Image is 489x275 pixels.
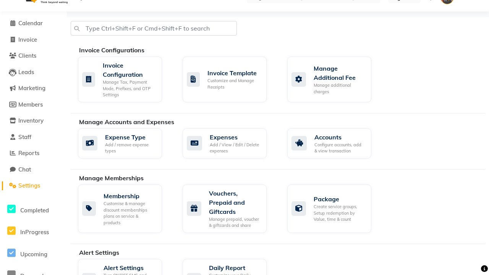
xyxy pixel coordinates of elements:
[104,263,156,272] div: Alert Settings
[209,216,261,229] div: Manage prepaid, voucher & giftcards and share
[18,84,45,92] span: Marketing
[78,57,171,102] a: Invoice ConfigurationManage Tax, Payment Mode, Prefixes, and OTP Settings
[183,57,276,102] a: Invoice TemplateCustomize and Manage Receipts
[71,21,237,36] input: Type Ctrl+Shift+F or Cmd+Shift+F to search
[314,133,365,142] div: Accounts
[18,182,40,189] span: Settings
[314,204,365,223] div: Create service groups, Setup redemption by Value, time & count
[20,228,49,236] span: InProgress
[105,133,156,142] div: Expense Type
[18,52,36,59] span: Clients
[2,100,65,109] a: Members
[287,128,381,159] a: AccountsConfigure accounts, add & view transaction
[2,68,65,77] a: Leads
[18,117,44,124] span: Inventory
[2,133,65,142] a: Staff
[78,184,171,233] a: MembershipCustomise & manage discount memberships plans on service & products
[183,184,276,233] a: Vouchers, Prepaid and GiftcardsManage prepaid, voucher & giftcards and share
[314,194,365,204] div: Package
[2,36,65,44] a: Invoice
[103,79,156,98] div: Manage Tax, Payment Mode, Prefixes, and OTP Settings
[314,82,365,95] div: Manage additional charges
[2,181,65,190] a: Settings
[20,207,49,214] span: Completed
[18,166,31,173] span: Chat
[104,201,156,226] div: Customise & manage discount memberships plans on service & products
[207,78,261,90] div: Customize and Manage Receipts
[209,263,261,272] div: Daily Report
[2,165,65,174] a: Chat
[287,57,381,102] a: Manage Additional FeeManage additional charges
[103,61,156,79] div: Invoice Configuration
[104,191,156,201] div: Membership
[18,68,34,76] span: Leads
[210,142,261,154] div: Add / View / Edit / Delete expenses
[2,52,65,60] a: Clients
[105,142,156,154] div: Add / remove expense types
[18,101,43,108] span: Members
[18,133,31,141] span: Staff
[18,19,43,27] span: Calendar
[209,189,261,216] div: Vouchers, Prepaid and Giftcards
[314,64,365,82] div: Manage Additional Fee
[2,116,65,125] a: Inventory
[2,84,65,93] a: Marketing
[287,184,381,233] a: PackageCreate service groups, Setup redemption by Value, time & count
[18,149,39,157] span: Reports
[2,19,65,28] a: Calendar
[78,128,171,159] a: Expense TypeAdd / remove expense types
[183,128,276,159] a: ExpensesAdd / View / Edit / Delete expenses
[18,36,37,43] span: Invoice
[314,142,365,154] div: Configure accounts, add & view transaction
[207,68,261,78] div: Invoice Template
[2,149,65,158] a: Reports
[210,133,261,142] div: Expenses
